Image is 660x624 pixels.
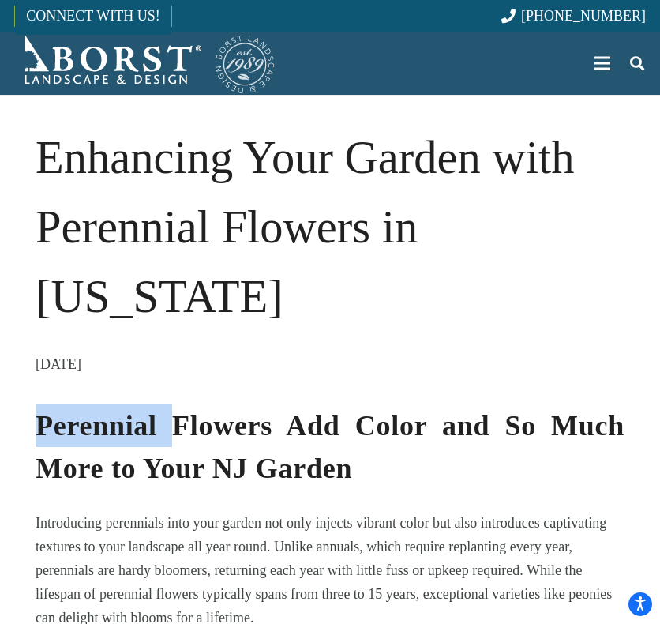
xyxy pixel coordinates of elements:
a: Search [621,43,653,83]
strong: Perennial Flowers Add Color and So Much More to Your NJ Garden [36,410,624,484]
a: [PHONE_NUMBER] [501,8,646,24]
a: Menu [583,43,622,83]
h1: Enhancing Your Garden with Perennial Flowers in [US_STATE] [36,123,624,331]
span: [PHONE_NUMBER] [521,8,646,24]
a: Borst-Logo [14,32,276,95]
time: 11 April 2024 at 08:30:34 America/New_York [36,352,81,376]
